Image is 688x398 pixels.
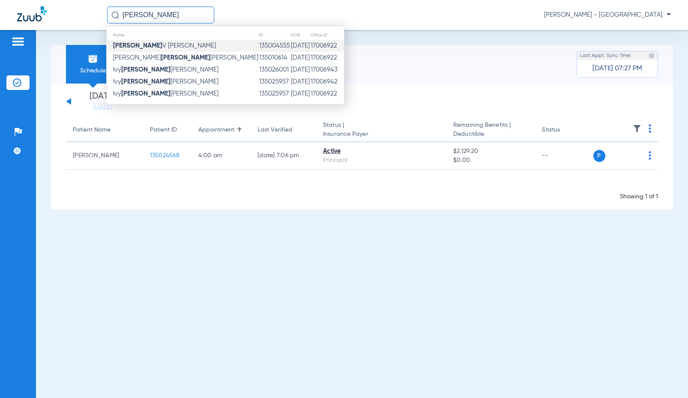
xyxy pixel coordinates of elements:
[649,151,651,160] img: group-dot-blue.svg
[645,357,688,398] iframe: Chat Widget
[113,90,218,97] span: Ivy [PERSON_NAME]
[113,54,258,61] span: [PERSON_NAME] [PERSON_NAME]
[113,66,218,73] span: Ivy [PERSON_NAME]
[107,30,259,40] th: Name
[290,40,310,52] td: [DATE]
[88,54,98,64] img: Schedule
[259,40,290,52] td: 135004555
[453,130,528,139] span: Deductible
[259,88,290,100] td: 135025957
[290,64,310,76] td: [DATE]
[161,54,210,61] strong: [PERSON_NAME]
[259,52,290,64] td: 135010614
[72,66,113,75] span: Schedule
[73,126,111,135] div: Patient Name
[323,130,440,139] span: Insurance Payer
[121,66,171,73] strong: [PERSON_NAME]
[323,156,440,165] div: Principal
[66,142,143,170] td: [PERSON_NAME]
[257,126,309,135] div: Last Verified
[17,6,47,21] img: Zuub Logo
[290,30,310,40] th: DOB
[290,88,310,100] td: [DATE]
[633,124,641,133] img: filter.svg
[150,153,179,159] span: 135024568
[150,126,177,135] div: Patient ID
[535,142,593,170] td: --
[198,126,244,135] div: Appointment
[620,194,658,200] span: Showing 1 of 1
[107,6,214,24] input: Search for patients
[323,147,440,156] div: Active
[453,156,528,165] span: $0.00
[580,51,631,60] span: Last Appt. Sync Time:
[121,90,171,97] strong: [PERSON_NAME]
[257,126,292,135] div: Last Verified
[446,118,535,142] th: Remaining Benefits |
[11,36,25,47] img: hamburger-icon
[251,142,316,170] td: [DATE] 7:06 PM
[113,42,216,49] span: V [PERSON_NAME]
[535,118,593,142] th: Status
[592,64,642,73] span: [DATE] 07:27 PM
[649,53,655,59] img: last sync help info
[649,124,651,133] img: group-dot-blue.svg
[77,92,128,111] li: [DATE]
[310,76,344,88] td: 17006942
[310,64,344,76] td: 17006943
[310,88,344,100] td: 17006922
[310,40,344,52] td: 17006922
[310,52,344,64] td: 17006922
[191,142,251,170] td: 4:00 AM
[73,126,136,135] div: Patient Name
[310,30,344,40] th: Office ID
[150,126,185,135] div: Patient ID
[290,76,310,88] td: [DATE]
[259,76,290,88] td: 135025957
[198,126,234,135] div: Appointment
[316,118,446,142] th: Status |
[593,150,605,162] span: P
[259,64,290,76] td: 135026001
[77,102,128,111] a: [DATE]
[111,11,119,19] img: Search Icon
[121,78,171,85] strong: [PERSON_NAME]
[453,147,528,156] span: $2,129.20
[259,30,290,40] th: ID
[544,11,671,19] span: [PERSON_NAME] - [GEOGRAPHIC_DATA]
[113,42,162,49] strong: [PERSON_NAME]
[290,52,310,64] td: [DATE]
[113,78,218,85] span: Ivy [PERSON_NAME]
